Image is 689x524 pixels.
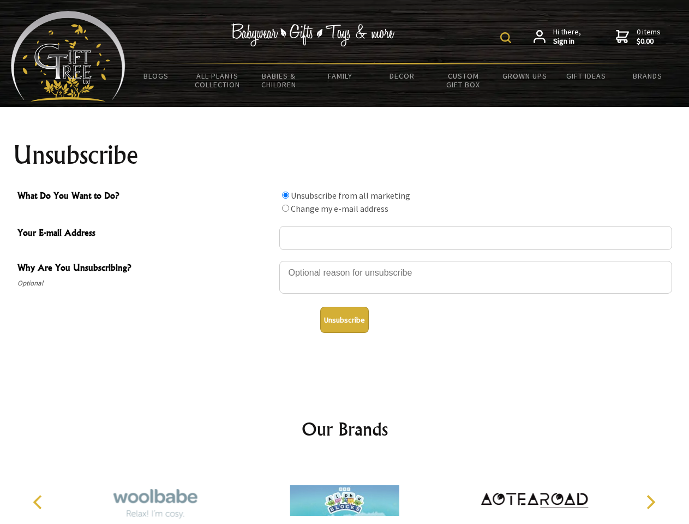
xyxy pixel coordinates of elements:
[17,189,274,205] span: What Do You Want to Do?
[17,261,274,277] span: Why Are You Unsubscribing?
[282,192,289,199] input: What Do You Want to Do?
[534,27,581,46] a: Hi there,Sign in
[291,190,410,201] label: Unsubscribe from all marketing
[320,307,369,333] button: Unsubscribe
[617,64,679,87] a: Brands
[125,64,187,87] a: BLOGS
[494,64,555,87] a: Grown Ups
[638,490,662,514] button: Next
[500,32,511,43] img: product search
[231,23,395,46] img: Babywear - Gifts - Toys & more
[279,226,672,250] input: Your E-mail Address
[17,277,274,290] span: Optional
[310,64,372,87] a: Family
[279,261,672,294] textarea: Why Are You Unsubscribing?
[433,64,494,96] a: Custom Gift Box
[616,27,661,46] a: 0 items$0.00
[27,490,51,514] button: Previous
[282,205,289,212] input: What Do You Want to Do?
[17,226,274,242] span: Your E-mail Address
[371,64,433,87] a: Decor
[187,64,249,96] a: All Plants Collection
[553,37,581,46] strong: Sign in
[555,64,617,87] a: Gift Ideas
[248,64,310,96] a: Babies & Children
[553,27,581,46] span: Hi there,
[637,27,661,46] span: 0 items
[637,37,661,46] strong: $0.00
[291,203,388,214] label: Change my e-mail address
[13,142,676,168] h1: Unsubscribe
[22,416,668,442] h2: Our Brands
[11,11,125,102] img: Babyware - Gifts - Toys and more...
